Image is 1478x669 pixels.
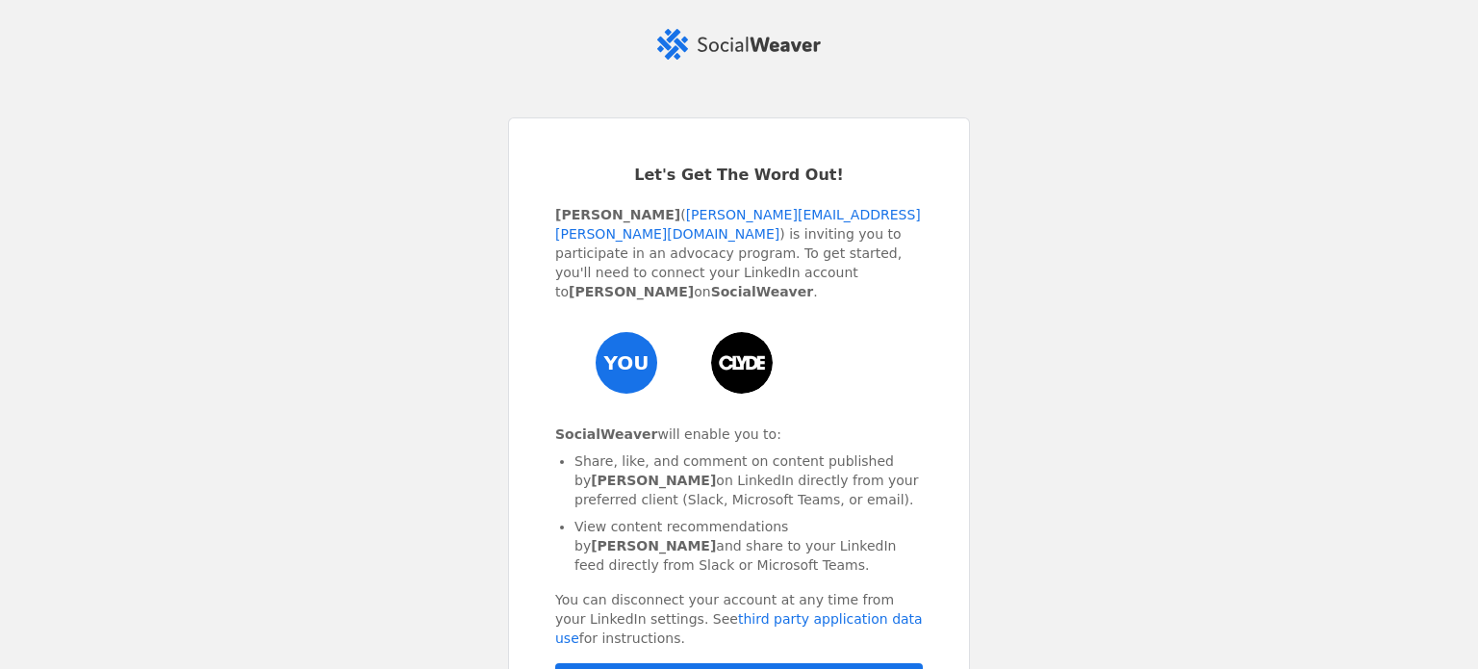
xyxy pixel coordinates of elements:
div: will enable you to: [555,425,923,575]
li: View content recommendations by and share to your LinkedIn feed directly from Slack or Microsoft ... [574,517,923,575]
span: Let's Get The Word Out! [634,165,844,186]
div: You can disconnect your account at any time from your LinkedIn settings. See for instructions. [555,590,923,648]
strong: SocialWeaver [555,426,657,442]
span: You [596,332,657,394]
a: [PERSON_NAME][EMAIL_ADDRESS][PERSON_NAME][DOMAIN_NAME] [555,207,921,242]
li: Share, like, and comment on content published by on LinkedIn directly from your preferred client ... [574,451,923,509]
strong: [PERSON_NAME] [555,207,680,222]
strong: SocialWeaver [711,284,813,299]
p: ( ) is inviting you to participate in an advocacy program. To get started, you'll need to connect... [555,205,923,301]
strong: [PERSON_NAME] [591,538,716,553]
a: third party application data use [555,611,923,646]
img: CLYDE [711,332,773,394]
strong: [PERSON_NAME] [591,473,716,488]
strong: [PERSON_NAME] [569,284,694,299]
